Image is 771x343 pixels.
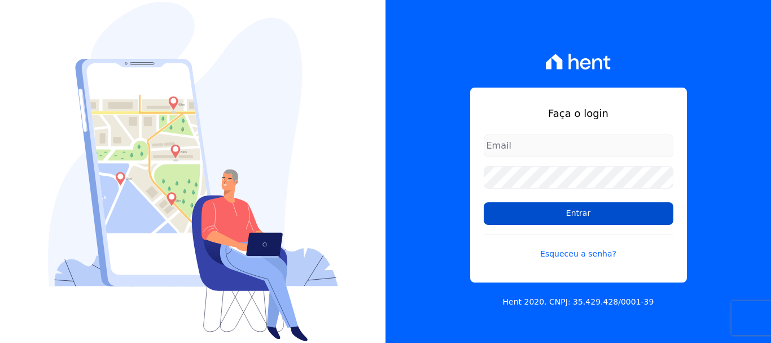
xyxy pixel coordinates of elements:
[484,134,673,157] input: Email
[503,296,654,308] p: Hent 2020. CNPJ: 35.429.428/0001-39
[48,2,338,341] img: Login
[484,106,673,121] h1: Faça o login
[484,202,673,225] input: Entrar
[484,234,673,260] a: Esqueceu a senha?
